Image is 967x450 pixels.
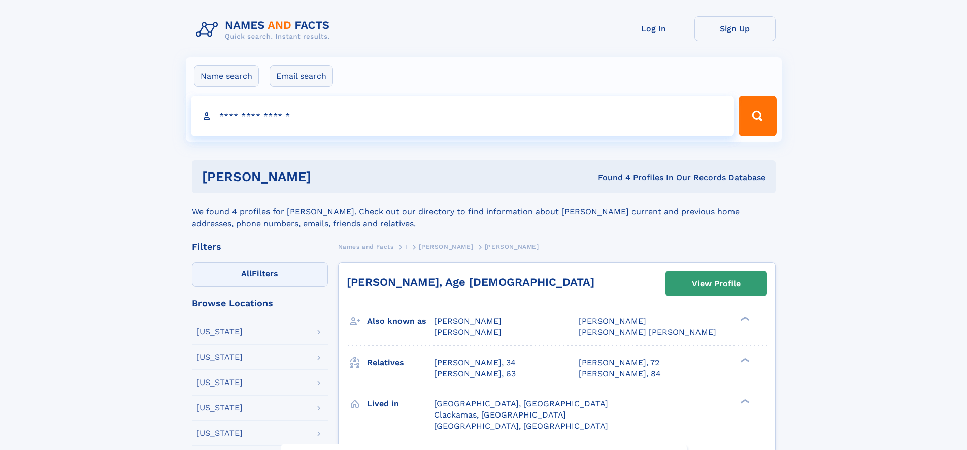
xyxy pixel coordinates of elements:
[270,65,333,87] label: Email search
[192,242,328,251] div: Filters
[434,399,608,408] span: [GEOGRAPHIC_DATA], [GEOGRAPHIC_DATA]
[694,16,776,41] a: Sign Up
[196,378,243,387] div: [US_STATE]
[192,193,776,230] div: We found 4 profiles for [PERSON_NAME]. Check out our directory to find information about [PERSON_...
[192,16,338,44] img: Logo Names and Facts
[613,16,694,41] a: Log In
[338,240,394,253] a: Names and Facts
[192,262,328,287] label: Filters
[454,172,765,183] div: Found 4 Profiles In Our Records Database
[194,65,259,87] label: Name search
[485,243,539,250] span: [PERSON_NAME]
[666,271,766,296] a: View Profile
[579,327,716,337] span: [PERSON_NAME] [PERSON_NAME]
[196,404,243,412] div: [US_STATE]
[367,313,434,330] h3: Also known as
[434,327,502,337] span: [PERSON_NAME]
[738,316,750,322] div: ❯
[367,354,434,371] h3: Relatives
[347,275,594,288] a: [PERSON_NAME], Age [DEMOGRAPHIC_DATA]
[202,170,455,183] h1: [PERSON_NAME]
[241,269,252,279] span: All
[738,357,750,363] div: ❯
[434,421,608,431] span: [GEOGRAPHIC_DATA], [GEOGRAPHIC_DATA]
[579,316,646,326] span: [PERSON_NAME]
[434,368,516,379] a: [PERSON_NAME], 63
[419,243,473,250] span: [PERSON_NAME]
[434,316,502,326] span: [PERSON_NAME]
[434,410,566,420] span: Clackamas, [GEOGRAPHIC_DATA]
[738,398,750,404] div: ❯
[405,243,408,250] span: I
[579,368,661,379] a: [PERSON_NAME], 84
[579,357,659,368] a: [PERSON_NAME], 72
[196,353,243,361] div: [US_STATE]
[739,96,776,136] button: Search Button
[192,299,328,308] div: Browse Locations
[367,395,434,412] h3: Lived in
[434,357,516,368] a: [PERSON_NAME], 34
[405,240,408,253] a: I
[419,240,473,253] a: [PERSON_NAME]
[196,429,243,437] div: [US_STATE]
[692,272,741,295] div: View Profile
[196,328,243,336] div: [US_STATE]
[191,96,735,136] input: search input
